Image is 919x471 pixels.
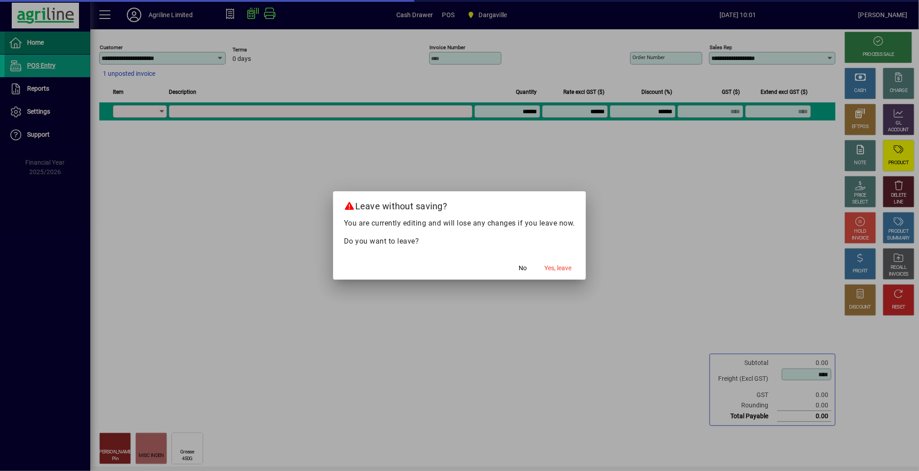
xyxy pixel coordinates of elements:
p: Do you want to leave? [344,236,576,247]
button: Yes, leave [541,260,575,276]
span: Yes, leave [544,263,571,273]
p: You are currently editing and will lose any changes if you leave now. [344,218,576,229]
h2: Leave without saving? [333,191,586,217]
button: No [508,260,537,276]
span: No [519,263,527,273]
